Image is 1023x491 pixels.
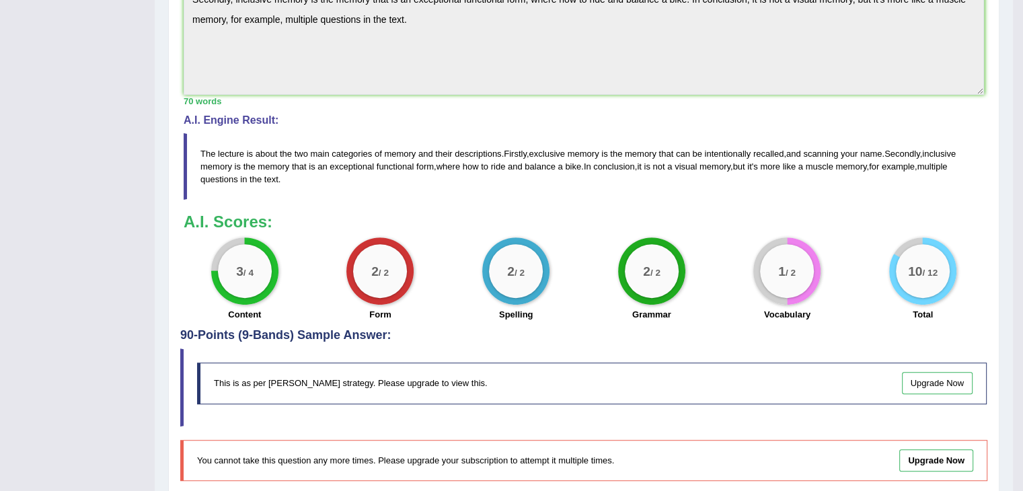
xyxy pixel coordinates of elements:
label: Vocabulary [764,308,810,321]
span: memory [258,161,289,172]
span: more [760,161,780,172]
span: In [584,161,591,172]
span: exceptional [330,161,374,172]
span: text [264,174,278,184]
span: where [437,161,460,172]
span: main [310,149,329,159]
span: the [243,161,256,172]
span: form [416,161,434,172]
span: can [676,149,690,159]
span: the [610,149,622,159]
span: their [435,149,452,159]
span: and [418,149,433,159]
label: Content [228,308,261,321]
span: is [644,161,650,172]
span: memory [835,161,866,172]
span: that [292,161,307,172]
small: / 2 [650,268,660,278]
big: 2 [507,264,515,278]
small: / 2 [515,268,525,278]
h4: A.I. Engine Result: [184,114,984,126]
span: of [375,149,382,159]
blockquote: . , , . , , . , , ' , , . [184,133,984,200]
big: 3 [236,264,243,278]
span: is [601,149,607,159]
span: categories [332,149,372,159]
b: A.I. Scores: [184,213,272,231]
span: s [753,161,758,172]
span: to [481,161,488,172]
span: two [295,149,308,159]
span: visual [675,161,697,172]
span: be [692,149,702,159]
span: in [240,174,247,184]
span: about [256,149,278,159]
span: intentionally [704,149,751,159]
span: a [798,161,803,172]
span: that [658,149,673,159]
span: scanning [803,149,838,159]
span: bike [565,161,581,172]
span: example [882,161,915,172]
span: is [235,161,241,172]
span: the [280,149,292,159]
span: Secondly [884,149,920,159]
big: 2 [372,264,379,278]
big: 1 [779,264,786,278]
span: how [463,161,479,172]
div: This is as per [PERSON_NAME] strategy. Please upgrade to view this. [197,363,987,404]
small: / 4 [243,268,254,278]
span: it [747,161,752,172]
span: muscle [806,161,833,172]
span: multiple [917,161,948,172]
span: the [250,174,262,184]
big: 10 [908,264,922,278]
span: lecture [218,149,244,159]
span: name [860,149,882,159]
span: memory [200,161,232,172]
span: is [309,161,315,172]
span: not [652,161,665,172]
small: / 2 [379,268,389,278]
small: / 12 [922,268,938,278]
label: Spelling [499,308,533,321]
span: memory [568,149,599,159]
a: Upgrade Now [899,449,973,471]
span: and [786,149,801,159]
label: Grammar [632,308,671,321]
small: / 2 [786,268,796,278]
span: your [841,149,858,159]
span: memory [384,149,416,159]
span: functional [377,161,414,172]
span: ride [491,161,506,172]
span: an [317,161,327,172]
span: The [200,149,215,159]
span: is [247,149,253,159]
span: for [869,161,879,172]
span: recalled [753,149,784,159]
big: 2 [643,264,650,278]
span: conclusion [593,161,634,172]
span: like [783,161,796,172]
span: a [667,161,672,172]
span: memory [625,149,656,159]
span: balance [525,161,556,172]
label: Total [913,308,933,321]
label: Form [369,308,391,321]
span: questions [200,174,238,184]
span: memory [699,161,730,172]
span: and [508,161,523,172]
span: a [558,161,562,172]
a: Upgrade Now [902,372,973,394]
span: Firstly [504,149,527,159]
span: it [637,161,642,172]
span: inclusive [922,149,956,159]
span: but [732,161,745,172]
span: exclusive [529,149,564,159]
div: 70 words [184,95,984,108]
p: You cannot take this question any more times. Please upgrade your subscription to attempt it mult... [197,454,780,467]
span: descriptions [455,149,501,159]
